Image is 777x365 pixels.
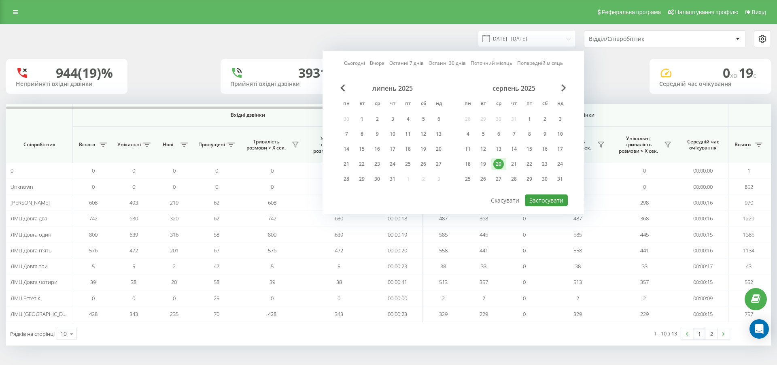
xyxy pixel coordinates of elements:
span: 19 [739,64,756,81]
span: 2 [643,295,646,302]
td: 00:00:15 [678,226,728,242]
div: 7 [509,129,519,139]
span: 58 [214,278,219,286]
span: 0 [215,183,218,190]
div: 8 [524,129,535,139]
span: Середній час очікування [684,139,722,151]
td: 00:00:41 [372,274,423,290]
div: вт 5 серп 2025 р. [476,128,491,140]
div: 3 [555,114,565,124]
abbr: четвер [508,98,520,110]
div: 25 [403,159,413,169]
a: Останні 7 днів [389,59,424,67]
span: 428 [89,310,98,318]
div: ср 13 серп 2025 р. [491,143,506,155]
div: сб 5 лип 2025 р. [416,113,431,125]
span: 800 [89,231,98,238]
div: чт 17 лип 2025 р. [385,143,400,155]
div: 23 [372,159,382,169]
div: 9 [539,129,550,139]
span: 970 [745,199,753,206]
span: 5 [92,263,95,270]
div: 16 [539,144,550,154]
div: нд 27 лип 2025 р. [431,158,446,170]
span: Тривалість розмови > Х сек. [243,139,289,151]
div: 26 [418,159,429,169]
span: 0 [523,247,526,254]
span: 576 [268,247,276,254]
span: 585 [439,231,448,238]
div: Відділ/Співробітник [589,36,686,43]
span: 630 [335,215,343,222]
span: 0 [271,183,274,190]
div: 19 [478,159,488,169]
td: 00:00:19 [372,226,423,242]
div: 17 [555,144,565,154]
span: 0 [643,167,646,174]
div: 4 [463,129,473,139]
div: чт 21 серп 2025 р. [506,158,522,170]
span: 0 [271,167,274,174]
span: 493 [129,199,138,206]
div: чт 14 серп 2025 р. [506,143,522,155]
div: Неприйняті вхідні дзвінки [16,81,118,88]
div: пт 15 серп 2025 р. [522,143,537,155]
div: 16 [372,144,382,154]
div: 22 [524,159,535,169]
div: 1 [524,114,535,124]
td: 00:00:17 [678,258,728,274]
div: 6 [493,129,504,139]
abbr: п’ятниця [523,98,535,110]
abbr: понеділок [462,98,474,110]
div: 13 [493,144,504,154]
div: 17 [387,144,398,154]
div: пт 8 серп 2025 р. [522,128,537,140]
abbr: субота [539,98,551,110]
div: сб 16 серп 2025 р. [537,143,552,155]
span: Всього [732,141,753,148]
div: 6 [433,114,444,124]
a: Попередній місяць [517,59,563,67]
div: ср 2 лип 2025 р. [369,113,385,125]
span: 5 [338,263,340,270]
div: 9 [372,129,382,139]
div: ср 6 серп 2025 р. [491,128,506,140]
span: 441 [480,247,488,254]
span: 0 [173,183,176,190]
span: Unknown [11,183,33,190]
span: 0 [643,183,646,190]
div: 3931 [298,65,327,81]
div: 11 [403,129,413,139]
div: 10 [60,330,67,338]
span: 0 [92,183,95,190]
div: сб 9 серп 2025 р. [537,128,552,140]
span: 441 [640,247,649,254]
span: Співробітник [13,141,66,148]
div: 5 [418,114,429,124]
div: 13 [433,129,444,139]
span: 0 [173,167,176,174]
span: ЛМЦ Естетік [11,295,40,302]
abbr: вівторок [477,98,489,110]
div: пн 21 лип 2025 р. [339,158,354,170]
div: пн 14 лип 2025 р. [339,143,354,155]
div: 4 [403,114,413,124]
div: нд 20 лип 2025 р. [431,143,446,155]
span: 585 [573,231,582,238]
span: 62 [214,199,219,206]
div: нд 17 серп 2025 р. [552,143,568,155]
span: 0 [723,64,739,81]
span: ЛМЦ Довга один [11,231,51,238]
span: 558 [439,247,448,254]
span: Next Month [561,84,566,92]
div: чт 31 лип 2025 р. [385,173,400,185]
span: 5 [132,263,135,270]
div: 10 [387,129,398,139]
div: 15 [524,144,535,154]
abbr: неділя [433,98,445,110]
td: 00:00:23 [372,258,423,274]
abbr: середа [493,98,505,110]
span: 357 [640,278,649,286]
span: 0 [11,167,13,174]
a: 1 [693,328,705,339]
